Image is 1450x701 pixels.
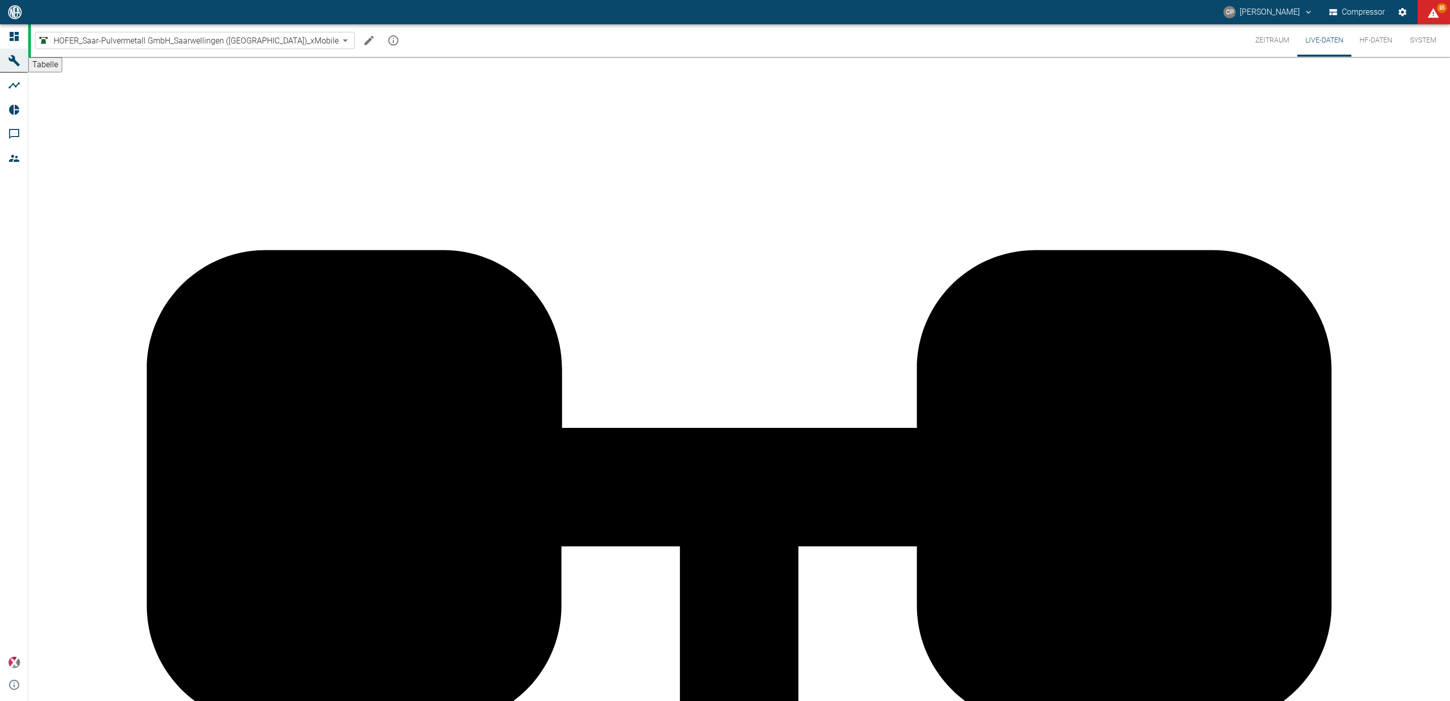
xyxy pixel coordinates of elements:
button: Machine bearbeiten [359,30,379,51]
a: HOFER_Saar-Pulvermetall GmbH_Saarwellingen ([GEOGRAPHIC_DATA])_xMobile [37,34,339,47]
button: christoph.palm@neuman-esser.com [1222,3,1315,21]
button: Compressor [1327,3,1387,21]
div: CP [1224,6,1236,18]
button: System [1400,24,1446,57]
img: logo [7,5,23,19]
button: Tabelle [28,57,62,72]
button: HF-Daten [1351,24,1400,57]
img: Xplore Logo [8,656,20,669]
button: Live-Daten [1297,24,1351,57]
button: Zeitraum [1247,24,1297,57]
span: 85 [1437,3,1447,13]
button: Einstellungen [1393,3,1412,21]
button: mission info [383,30,403,51]
span: HOFER_Saar-Pulvermetall GmbH_Saarwellingen ([GEOGRAPHIC_DATA])_xMobile [54,35,339,47]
